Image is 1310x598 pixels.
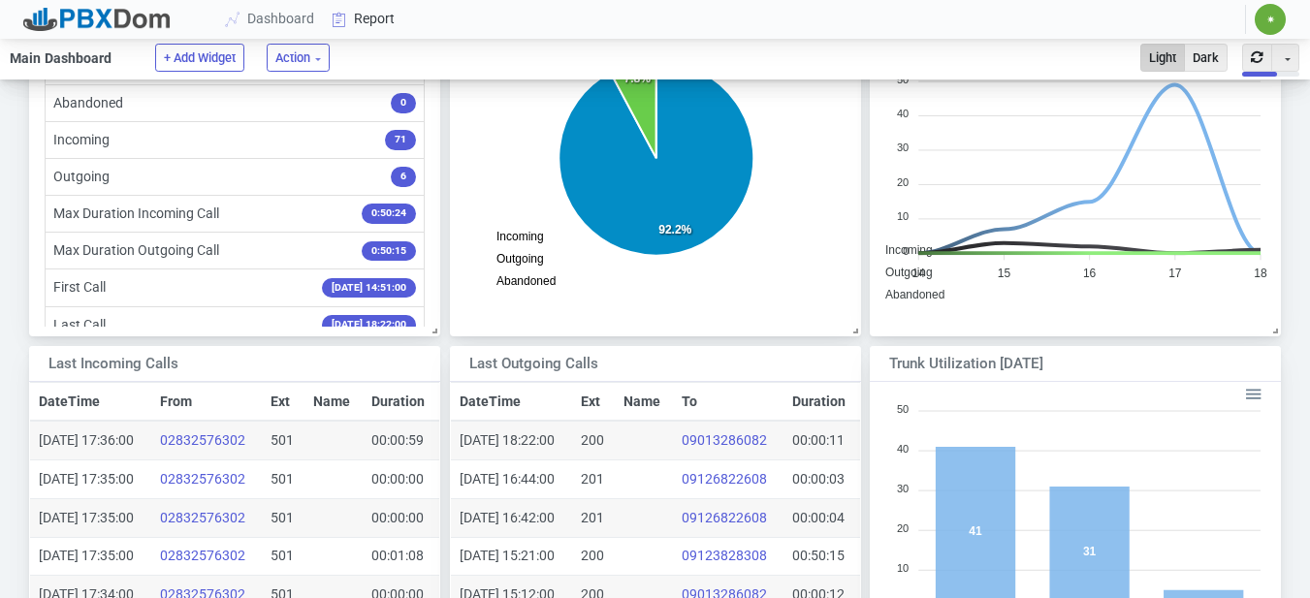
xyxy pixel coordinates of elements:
div: Trunk Utilization [DATE] [889,353,1225,375]
div: Last Outgoing Calls [469,353,805,375]
tspan: 10 [897,562,909,574]
li: Outgoing [45,158,425,196]
td: [DATE] 16:44:00 [451,460,572,499]
td: 501 [262,498,305,537]
td: 501 [262,460,305,499]
span: Outgoing [496,252,544,266]
tspan: 40 [897,442,909,454]
span: Abandoned [496,274,556,288]
td: [DATE] 17:35:00 [30,460,151,499]
span: Outgoing [885,266,933,279]
th: To [674,382,784,421]
a: 09126822608 [682,471,767,487]
td: 501 [262,421,305,459]
li: Max Duration Outgoing Call [45,232,425,269]
td: 200 [572,537,616,576]
a: 02832576302 [160,510,245,525]
tspan: 30 [897,142,909,153]
tspan: 50 [897,402,909,414]
li: Max Duration Incoming Call [45,195,425,233]
a: 02832576302 [160,548,245,563]
td: 00:50:15 [784,537,860,576]
span: [DATE] 14:51:00 [322,278,416,299]
td: 00:00:00 [364,498,439,537]
th: Name [305,382,364,421]
td: [DATE] 18:22:00 [451,421,572,459]
th: Duration [784,382,860,421]
td: 00:00:00 [364,460,439,499]
tspan: 20 [897,176,909,188]
span: Incoming [496,229,544,242]
tspan: 30 [897,482,909,493]
button: Action [267,44,330,72]
td: 00:00:03 [784,460,860,499]
th: DateTime [30,382,151,421]
a: 02832576302 [160,471,245,487]
span: ✷ [1266,14,1275,25]
tspan: 14 [912,267,926,280]
tspan: 40 [897,108,909,119]
li: Last Call [45,306,425,344]
tspan: 16 [1083,267,1097,280]
td: 200 [572,421,616,459]
th: From [151,382,262,421]
div: Last Incoming Calls [48,353,384,375]
a: Report [324,1,404,37]
tspan: 20 [897,521,909,533]
th: Duration [364,382,439,421]
tspan: 17 [1168,267,1182,280]
td: 201 [572,460,616,499]
div: Menu [1244,383,1261,399]
button: + Add Widget [155,44,244,72]
li: Incoming [45,121,425,159]
td: [DATE] 17:36:00 [30,421,151,459]
span: 0 [391,93,416,113]
a: Dashboard [217,1,324,37]
button: ✷ [1254,3,1287,36]
li: First Call [45,268,425,306]
span: 0:50:15 [362,241,416,262]
button: Dark [1184,44,1228,72]
th: Ext [262,382,305,421]
td: 00:00:59 [364,421,439,459]
span: 0:50:24 [362,204,416,224]
th: Ext [572,382,616,421]
tspan: 0 [903,245,909,257]
tspan: 18 [1254,267,1267,280]
td: 501 [262,537,305,576]
td: 00:01:08 [364,537,439,576]
a: 09126822608 [682,510,767,525]
th: DateTime [451,382,572,421]
td: [DATE] 16:42:00 [451,498,572,537]
tspan: 15 [998,267,1011,280]
li: Abandoned [45,84,425,122]
td: [DATE] 15:21:00 [451,537,572,576]
span: Incoming [885,242,933,256]
span: 71 [385,130,416,150]
a: 09013286082 [682,432,767,448]
tspan: 10 [897,210,909,222]
button: Light [1140,44,1185,72]
td: 00:00:11 [784,421,860,459]
span: 6 [391,167,416,187]
td: 201 [572,498,616,537]
a: 09123828308 [682,548,767,563]
a: 02832576302 [160,432,245,448]
span: [DATE] 18:22:00 [322,315,416,335]
td: [DATE] 17:35:00 [30,498,151,537]
td: 00:00:04 [784,498,860,537]
td: [DATE] 17:35:00 [30,537,151,576]
span: Abandoned [885,288,944,301]
th: Name [616,382,674,421]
